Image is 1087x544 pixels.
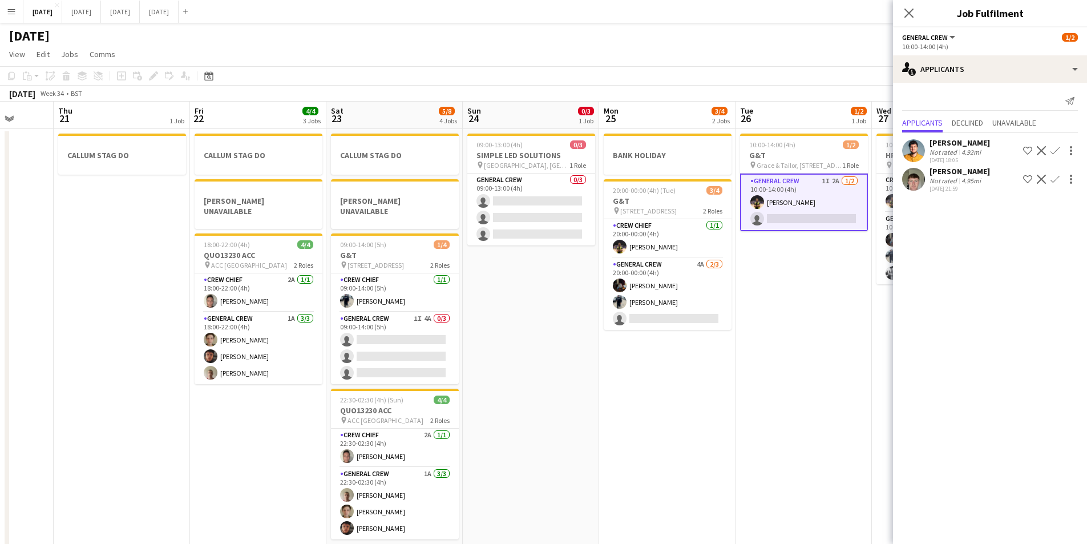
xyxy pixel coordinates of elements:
app-job-card: [PERSON_NAME] UNAVAILABLE [331,179,459,229]
h3: G&T [604,196,732,206]
app-card-role: General Crew1I4A0/309:00-14:00 (5h) [331,312,459,384]
span: Grace & Tailor, [STREET_ADDRESS] [757,161,842,170]
span: 2 Roles [294,261,313,269]
div: 4 Jobs [439,116,457,125]
span: 27 [875,112,891,125]
span: Fri [195,106,204,116]
a: View [5,47,30,62]
span: Sun [467,106,481,116]
span: [STREET_ADDRESS] [347,261,404,269]
a: Edit [32,47,54,62]
div: 2 Jobs [712,116,730,125]
span: 1 Role [842,161,859,170]
span: 25 [602,112,619,125]
app-job-card: 10:00-18:00 (8h)4/4HPSS Big Fake Festival Walesby [STREET_ADDRESS]2 RolesCrew Chief1/110:00-18:00... [876,134,1004,284]
span: 5/8 [439,107,455,115]
span: [STREET_ADDRESS] [620,207,677,215]
div: 1 Job [579,116,593,125]
span: 4/4 [302,107,318,115]
h3: Job Fulfilment [893,6,1087,21]
div: CALLUM STAG DO [331,134,459,175]
span: 3/4 [712,107,728,115]
app-card-role: General Crew1A3/318:00-22:00 (4h)[PERSON_NAME][PERSON_NAME][PERSON_NAME] [195,312,322,384]
h3: G&T [740,150,868,160]
a: Comms [85,47,120,62]
span: 1/2 [1062,33,1078,42]
h1: [DATE] [9,27,50,45]
app-card-role: General Crew3/310:00-18:00 (8h)[PERSON_NAME][PERSON_NAME][PERSON_NAME] [876,212,1004,284]
h3: QUO13230 ACC [331,405,459,416]
app-job-card: 20:00-00:00 (4h) (Tue)3/4G&T [STREET_ADDRESS]2 RolesCrew Chief1/120:00-00:00 (4h)[PERSON_NAME]Gen... [604,179,732,330]
button: General Crew [902,33,957,42]
button: [DATE] [23,1,62,23]
button: [DATE] [62,1,101,23]
span: Thu [58,106,72,116]
app-card-role: Crew Chief1/109:00-14:00 (5h)[PERSON_NAME] [331,273,459,312]
span: Tue [740,106,753,116]
span: 3/4 [706,186,722,195]
h3: QUO13230 ACC [195,250,322,260]
div: 1 Job [851,116,866,125]
span: General Crew [902,33,948,42]
app-job-card: 18:00-22:00 (4h)4/4QUO13230 ACC ACC [GEOGRAPHIC_DATA]2 RolesCrew Chief2A1/118:00-22:00 (4h)[PERSO... [195,233,322,384]
button: [DATE] [101,1,140,23]
app-job-card: 09:00-13:00 (4h)0/3SIMPLE LED SOLUTIONS [GEOGRAPHIC_DATA], [GEOGRAPHIC_DATA], [GEOGRAPHIC_DATA]1 ... [467,134,595,245]
div: [DATE] 18:05 [930,156,990,164]
span: Week 34 [38,89,66,98]
span: Comms [90,49,115,59]
h3: BANK HOLIDAY [604,150,732,160]
app-job-card: 22:30-02:30 (4h) (Sun)4/4QUO13230 ACC ACC [GEOGRAPHIC_DATA]2 RolesCrew Chief2A1/122:30-02:30 (4h)... [331,389,459,539]
div: 3 Jobs [303,116,321,125]
span: 0/3 [578,107,594,115]
span: 26 [738,112,753,125]
span: 20:00-00:00 (4h) (Tue) [613,186,676,195]
a: Jobs [56,47,83,62]
div: Applicants [893,55,1087,83]
span: 24 [466,112,481,125]
span: Declined [952,119,983,127]
h3: CALLUM STAG DO [331,150,459,160]
span: 09:00-13:00 (4h) [476,140,523,149]
app-card-role: General Crew0/309:00-13:00 (4h) [467,174,595,245]
span: 22 [193,112,204,125]
span: ACC [GEOGRAPHIC_DATA] [347,416,423,425]
div: [PERSON_NAME] [930,166,990,176]
span: 2 Roles [703,207,722,215]
span: 4/4 [434,396,450,404]
span: Unavailable [992,119,1036,127]
span: ACC [GEOGRAPHIC_DATA] [211,261,287,269]
app-job-card: CALLUM STAG DO [58,134,186,175]
h3: CALLUM STAG DO [195,150,322,160]
app-job-card: BANK HOLIDAY [604,134,732,175]
span: 2 Roles [430,261,450,269]
app-card-role: General Crew4A2/320:00-00:00 (4h)[PERSON_NAME][PERSON_NAME] [604,258,732,330]
div: [DATE] 21:59 [930,185,990,192]
div: 4.92mi [959,148,983,156]
app-card-role: General Crew1I2A1/210:00-14:00 (4h)[PERSON_NAME] [740,174,868,231]
span: Edit [37,49,50,59]
span: 1/2 [843,140,859,149]
span: 09:00-14:00 (5h) [340,240,386,249]
span: Applicants [902,119,943,127]
h3: SIMPLE LED SOLUTIONS [467,150,595,160]
span: 18:00-22:00 (4h) [204,240,250,249]
span: 10:00-18:00 (8h) [886,140,932,149]
div: Not rated [930,148,959,156]
app-card-role: Crew Chief1/120:00-00:00 (4h)[PERSON_NAME] [604,219,732,258]
h3: CALLUM STAG DO [58,150,186,160]
span: 23 [329,112,344,125]
span: Jobs [61,49,78,59]
span: 1/4 [434,240,450,249]
span: Mon [604,106,619,116]
app-job-card: 10:00-14:00 (4h)1/2G&T Grace & Tailor, [STREET_ADDRESS]1 RoleGeneral Crew1I2A1/210:00-14:00 (4h)[... [740,134,868,231]
span: 21 [56,112,72,125]
h3: G&T [331,250,459,260]
app-job-card: CALLUM STAG DO [195,134,322,175]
